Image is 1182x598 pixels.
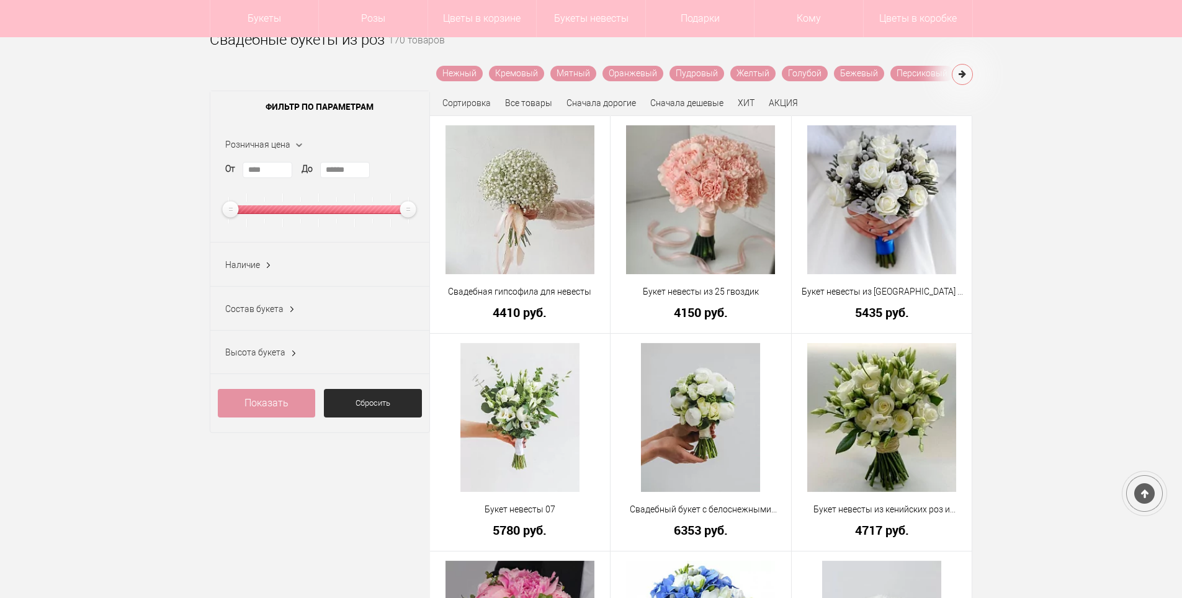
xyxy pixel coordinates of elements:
[225,163,235,176] label: От
[669,66,724,81] a: Пудровый
[602,66,663,81] a: Оранжевый
[807,125,956,274] img: Букет невесты из брунии и белых роз
[800,503,964,516] a: Букет невесты из кенийских роз и эустомы
[641,343,760,492] img: Свадебный букет с белоснежными пионами
[210,29,385,51] h1: Свадебные букеты из роз
[438,306,602,319] a: 4410 руб.
[388,36,445,66] small: 170 товаров
[225,304,284,314] span: Состав букета
[436,66,483,81] a: Нежный
[769,98,798,108] a: АКЦИЯ
[619,503,783,516] a: Свадебный букет с белоснежными пионами
[834,66,884,81] a: Бежевый
[890,66,954,81] a: Персиковый
[566,98,636,108] a: Сначала дорогие
[800,306,964,319] a: 5435 руб.
[302,163,313,176] label: До
[738,98,754,108] a: ХИТ
[225,140,290,149] span: Розничная цена
[619,285,783,298] a: Букет невесты из 25 гвоздик
[619,524,783,537] a: 6353 руб.
[210,91,429,122] span: Фильтр по параметрам
[438,524,602,537] a: 5780 руб.
[619,306,783,319] a: 4150 руб.
[218,389,316,417] a: Показать
[442,98,491,108] span: Сортировка
[800,524,964,537] a: 4717 руб.
[800,285,964,298] a: Букет невесты из [GEOGRAPHIC_DATA] и белых роз
[626,125,775,274] img: Букет невесты из 25 гвоздик
[505,98,552,108] a: Все товары
[445,125,594,274] img: Свадебная гипсофила для невесты
[324,389,422,417] a: Сбросить
[438,503,602,516] a: Букет невесты 07
[782,66,828,81] a: Голубой
[489,66,544,81] a: Кремовый
[460,343,580,492] img: Букет невесты 07
[730,66,776,81] a: Желтый
[550,66,596,81] a: Мятный
[650,98,723,108] a: Сначала дешевые
[225,260,260,270] span: Наличие
[438,285,602,298] a: Свадебная гипсофила для невесты
[225,347,285,357] span: Высота букета
[807,343,956,492] img: Букет невесты из кенийских роз и эустомы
